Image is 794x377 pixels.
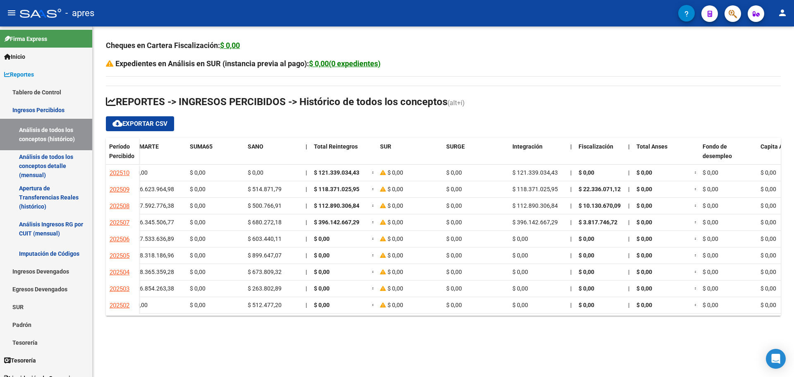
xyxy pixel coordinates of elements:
datatable-header-cell: | [567,138,575,173]
span: | [306,269,307,275]
span: = [372,285,375,292]
span: | [628,169,629,176]
span: $ 0,00 [636,169,652,176]
span: $ 0,00 [703,219,718,226]
span: | [570,285,572,292]
span: REPORTES -> INGRESOS PERCIBIDOS -> Histórico de todos los conceptos [106,96,447,108]
span: Exportar CSV [112,120,167,127]
span: Total Reintegros [314,143,358,150]
span: $ 680.272,18 [248,219,282,226]
span: $ 0,00 [579,302,594,308]
span: $ 28.318.186,96 [132,252,174,259]
span: $ 0,00 [512,302,528,308]
span: $ 0,00 [761,202,776,209]
span: (alt+i) [447,99,465,107]
span: 202508 [110,202,129,210]
span: $ 27.533.636,89 [132,235,174,242]
span: SUMARTE [132,143,159,150]
span: $ 0,00 [190,302,206,308]
div: $ 0,00(0 expedientes) [309,58,380,70]
span: $ 263.802,89 [248,285,282,292]
span: = [694,285,698,292]
span: $ 0,00 [579,235,594,242]
span: $ 0,00 [314,269,330,275]
span: = [372,269,375,275]
span: | [570,252,572,259]
span: $ 0,00 [190,219,206,226]
span: SUMA65 [190,143,213,150]
span: $ 118.371.025,95 [512,186,558,192]
span: Fondo de desempleo [703,143,732,159]
span: $ 0,00 [703,252,718,259]
span: Firma Express [4,34,47,43]
span: | [628,219,629,226]
span: $ 0,00 [190,235,206,242]
span: $ 0,00 [314,235,330,242]
span: Inicio [4,52,25,61]
span: $ 0,00 [387,186,403,192]
span: $ 0,00 [446,252,462,259]
span: | [628,285,629,292]
span: $ 899.647,07 [248,252,282,259]
span: | [306,143,307,150]
span: $ 0,00 [761,269,776,275]
span: $ 26.623.964,98 [132,186,174,192]
span: $ 0,00 [512,285,528,292]
span: 202503 [110,285,129,293]
span: $ 0,00 [636,186,652,192]
span: $ 0,00 [387,269,403,275]
datatable-header-cell: | [302,138,311,173]
span: | [570,143,572,150]
span: $ 0,00 [636,302,652,308]
span: $ 0,00 [579,252,594,259]
span: 202509 [110,186,129,193]
span: $ 0,00 [636,219,652,226]
span: $ 0,00 [703,285,718,292]
span: = [372,219,375,226]
span: $ 603.440,11 [248,235,282,242]
span: = [694,252,698,259]
span: = [372,202,375,209]
span: $ 0,00 [387,235,403,242]
span: = [372,252,375,259]
span: $ 10.130.670,09 [579,202,621,209]
span: $ 0,00 [387,285,403,292]
span: $ 673.809,32 [248,269,282,275]
span: = [694,302,698,308]
span: 202510 [110,169,129,177]
span: $ 0,00 [761,302,776,308]
span: $ 0,00 [579,269,594,275]
span: $ 396.142.667,29 [314,219,359,226]
span: = [694,219,698,226]
mat-icon: person [777,8,787,18]
span: | [570,186,572,192]
span: $ 112.890.306,84 [314,202,359,209]
datatable-header-cell: Fondo de desempleo [699,138,757,173]
datatable-header-cell: Integración [509,138,567,173]
span: $ 0,00 [132,302,148,308]
span: 202507 [110,219,129,226]
span: $ 0,00 [248,169,263,176]
span: $ 28.365.359,28 [132,269,174,275]
span: = [694,202,698,209]
span: $ 0,00 [636,235,652,242]
span: $ 0,00 [703,186,718,192]
datatable-header-cell: SUR [377,138,443,173]
span: $ 0,00 [579,169,594,176]
span: | [306,186,307,192]
span: Fiscalización [579,143,613,150]
span: $ 396.142.667,29 [512,219,558,226]
mat-icon: menu [7,8,17,18]
span: = [372,302,375,308]
span: 202502 [110,302,129,309]
span: $ 0,00 [446,235,462,242]
span: Integración [512,143,543,150]
span: Reportes [4,70,34,79]
datatable-header-cell: Total Anses [633,138,691,173]
span: $ 0,00 [446,269,462,275]
span: $ 0,00 [190,269,206,275]
span: $ 0,00 [703,235,718,242]
span: $ 0,00 [132,169,148,176]
span: | [306,169,307,176]
span: | [628,143,630,150]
